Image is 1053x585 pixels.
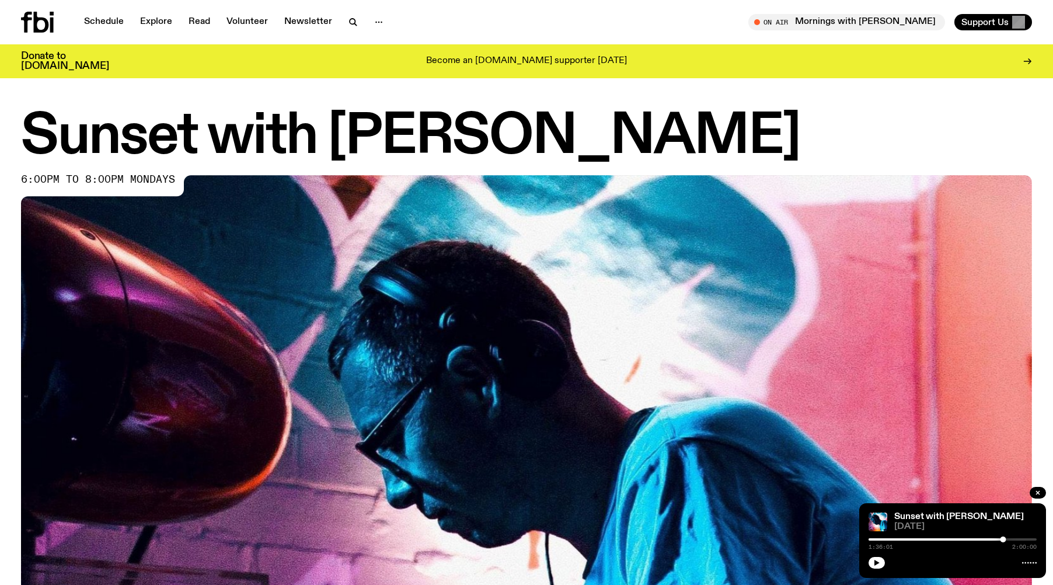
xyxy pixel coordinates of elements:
[748,14,945,30] button: On AirMornings with [PERSON_NAME]
[426,56,627,67] p: Become an [DOMAIN_NAME] supporter [DATE]
[77,14,131,30] a: Schedule
[21,51,109,71] h3: Donate to [DOMAIN_NAME]
[133,14,179,30] a: Explore
[21,175,175,184] span: 6:00pm to 8:00pm mondays
[894,523,1037,531] span: [DATE]
[954,14,1032,30] button: Support Us
[182,14,217,30] a: Read
[869,513,887,531] img: Simon Caldwell stands side on, looking downwards. He has headphones on. Behind him is a brightly ...
[961,17,1009,27] span: Support Us
[219,14,275,30] a: Volunteer
[869,544,893,550] span: 1:36:01
[21,111,1032,163] h1: Sunset with [PERSON_NAME]
[1012,544,1037,550] span: 2:00:00
[277,14,339,30] a: Newsletter
[894,512,1024,521] a: Sunset with [PERSON_NAME]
